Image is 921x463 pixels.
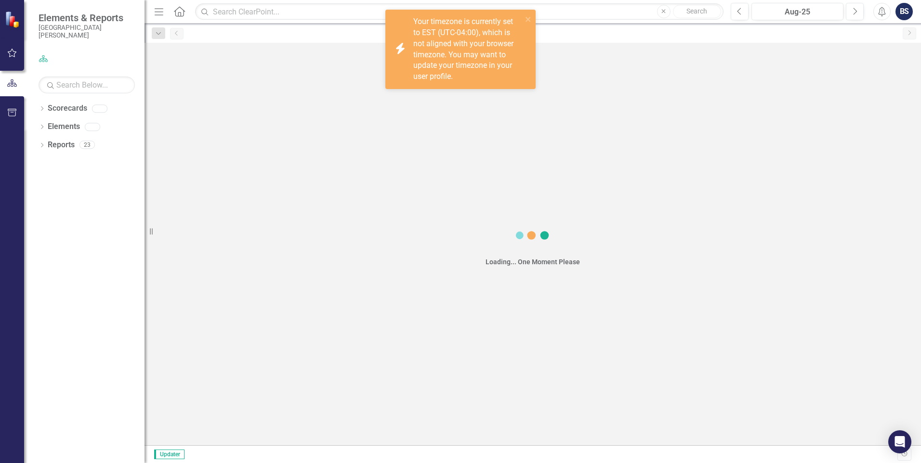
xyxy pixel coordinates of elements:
button: BS [895,3,913,20]
small: [GEOGRAPHIC_DATA][PERSON_NAME] [39,24,135,39]
button: close [525,13,532,25]
span: Elements & Reports [39,12,135,24]
span: Search [686,7,707,15]
div: Aug-25 [755,6,840,18]
a: Elements [48,121,80,132]
a: Reports [48,140,75,151]
img: ClearPoint Strategy [5,11,22,28]
div: Loading... One Moment Please [486,257,580,267]
div: 23 [79,141,95,149]
input: Search ClearPoint... [195,3,724,20]
div: Open Intercom Messenger [888,430,911,453]
input: Search Below... [39,77,135,93]
div: Your timezone is currently set to EST (UTC-04:00), which is not aligned with your browser timezon... [413,16,522,82]
a: Scorecards [48,103,87,114]
button: Aug-25 [751,3,843,20]
span: Updater [154,450,184,459]
button: Search [673,5,721,18]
